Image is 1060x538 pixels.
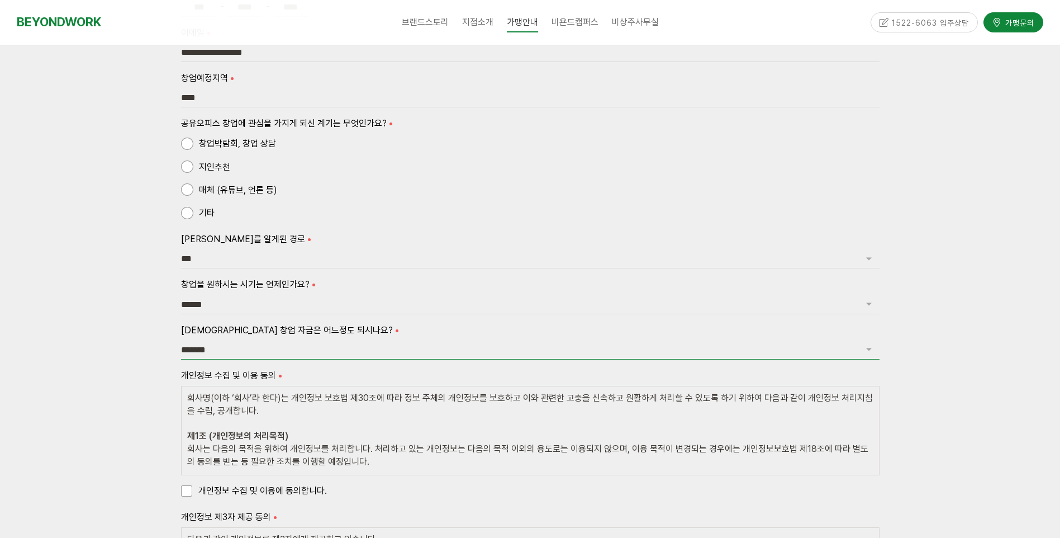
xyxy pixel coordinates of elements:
label: [DEMOGRAPHIC_DATA] 창업 자금은 어느정도 되시나요? [181,323,880,338]
a: 브랜드스토리 [395,8,455,36]
span: 매체 (유튜브, 언론 등) [181,182,277,197]
a: 지점소개 [455,8,500,36]
label: [PERSON_NAME]를 알게된 경로 [181,232,880,247]
a: 비상주사무실 [605,8,666,36]
label: 공유오피스 창업에 관심을 가지게 되신 계기는 무엇인가요? [181,116,880,131]
span: 창업박람회, 창업 상담 [181,136,276,151]
span: 개인정보 수집 및 이용에 동의합니다. [181,483,327,498]
div: 회사명(이하 ‘회사’라 한다)는 개인정보 보호법 제30조에 따라 정보 주체의 개인정보를 보호하고 이와 관련한 고충을 신속하고 원활하게 처리할 수 있도록 하기 위하여 다음과 같... [181,386,880,475]
span: 기타 [181,205,215,220]
a: BEYONDWORK [17,12,101,32]
label: 개인정보 제3자 제공 동의 [181,509,880,525]
span: 지인추천 [181,159,230,174]
span: 브랜드스토리 [402,17,449,27]
label: 개인정보 수집 및 이용 동의 [181,368,880,383]
span: 비욘드캠퍼스 [552,17,598,27]
a: 비욘드캠퍼스 [545,8,605,36]
a: 가맹문의 [983,10,1043,30]
a: 가맹안내 [500,8,545,36]
span: 비상주사무실 [612,17,659,27]
label: 창업을 원하시는 시기는 언제인가요? [181,277,880,292]
strong: 제1조 (개인정보의 처리목적) [187,431,288,441]
span: 가맹안내 [507,13,538,32]
span: 지점소개 [462,17,493,27]
label: 창업예정지역 [181,70,880,86]
span: 가맹문의 [1002,15,1034,26]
